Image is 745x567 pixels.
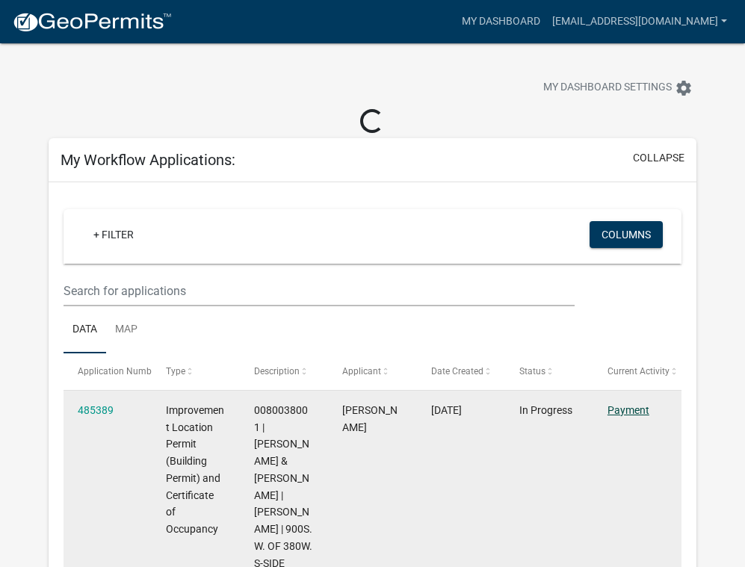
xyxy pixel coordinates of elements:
[166,366,185,377] span: Type
[240,353,328,389] datatable-header-cell: Description
[633,150,684,166] button: collapse
[531,73,705,102] button: My Dashboard Settingssettings
[64,353,152,389] datatable-header-cell: Application Number
[590,221,663,248] button: Columns
[431,404,462,416] span: 09/29/2025
[328,353,416,389] datatable-header-cell: Applicant
[342,404,398,433] span: Clifford Robinson
[106,306,146,354] a: Map
[431,366,483,377] span: Date Created
[608,366,670,377] span: Current Activity
[152,353,240,389] datatable-header-cell: Type
[254,366,300,377] span: Description
[416,353,504,389] datatable-header-cell: Date Created
[519,404,572,416] span: In Progress
[166,404,224,535] span: Improvement Location Permit (Building Permit) and Certificate of Occupancy
[81,221,146,248] a: + Filter
[78,404,114,416] a: 485389
[519,366,545,377] span: Status
[456,7,546,36] a: My Dashboard
[61,151,235,169] h5: My Workflow Applications:
[64,276,575,306] input: Search for applications
[546,7,733,36] a: [EMAIL_ADDRESS][DOMAIN_NAME]
[78,366,159,377] span: Application Number
[593,353,681,389] datatable-header-cell: Current Activity
[64,306,106,354] a: Data
[608,404,649,416] a: Payment
[675,79,693,97] i: settings
[505,353,593,389] datatable-header-cell: Status
[342,366,381,377] span: Applicant
[543,79,672,97] span: My Dashboard Settings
